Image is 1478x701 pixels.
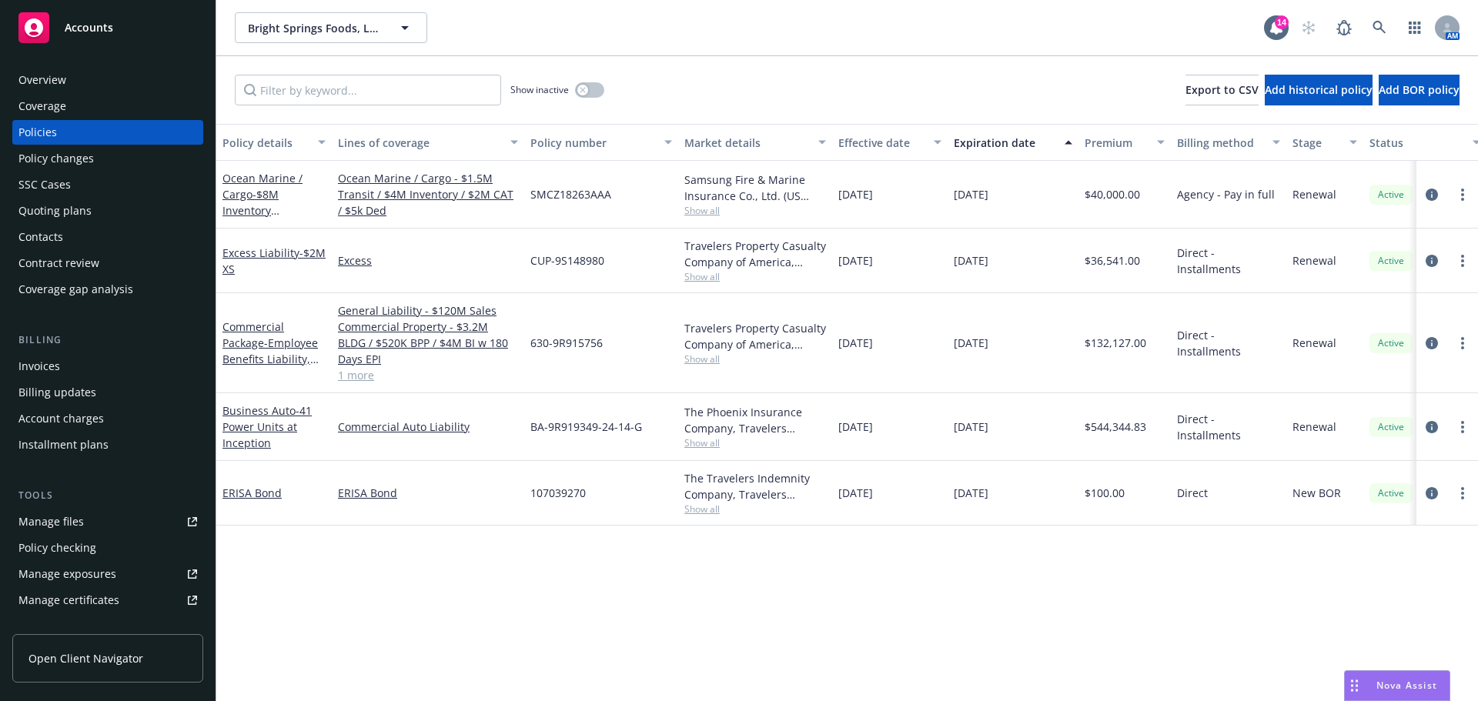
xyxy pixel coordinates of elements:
[28,650,143,666] span: Open Client Navigator
[18,172,71,197] div: SSC Cases
[18,588,119,613] div: Manage certificates
[12,68,203,92] a: Overview
[510,83,569,96] span: Show inactive
[838,135,925,151] div: Effective date
[838,186,873,202] span: [DATE]
[1453,252,1472,270] a: more
[1085,419,1146,435] span: $544,344.83
[1177,135,1263,151] div: Billing method
[1292,419,1336,435] span: Renewal
[12,380,203,405] a: Billing updates
[684,404,826,436] div: The Phoenix Insurance Company, Travelers Insurance
[18,614,96,639] div: Manage claims
[338,319,518,367] a: Commercial Property - $3.2M BLDG / $520K BPP / $4M BI w 180 Days EPI
[1185,75,1259,105] button: Export to CSV
[1085,186,1140,202] span: $40,000.00
[684,320,826,352] div: Travelers Property Casualty Company of America, Travelers Insurance
[678,124,832,161] button: Market details
[1265,82,1373,97] span: Add historical policy
[18,68,66,92] div: Overview
[1085,252,1140,269] span: $36,541.00
[12,146,203,171] a: Policy changes
[12,354,203,379] a: Invoices
[65,22,113,34] span: Accounts
[12,332,203,348] div: Billing
[12,225,203,249] a: Contacts
[1453,418,1472,436] a: more
[18,406,104,431] div: Account charges
[222,319,321,479] a: Commercial Package
[18,225,63,249] div: Contacts
[12,199,203,223] a: Quoting plans
[838,252,873,269] span: [DATE]
[1345,671,1364,700] div: Drag to move
[18,146,94,171] div: Policy changes
[1078,124,1171,161] button: Premium
[1085,335,1146,351] span: $132,127.00
[1265,75,1373,105] button: Add historical policy
[222,335,321,479] span: - Employee Benefits Liability, Commercial Property - $3.2M BLDG / $520K BPP / $4M BI w 180 Days E...
[12,562,203,586] a: Manage exposures
[1453,484,1472,502] a: more
[1171,124,1286,161] button: Billing method
[1344,670,1450,701] button: Nova Assist
[530,485,586,501] span: 107039270
[1177,327,1280,359] span: Direct - Installments
[1376,254,1406,268] span: Active
[684,270,826,283] span: Show all
[530,135,655,151] div: Policy number
[12,536,203,560] a: Policy checking
[12,6,203,49] a: Accounts
[222,187,279,234] span: - $8M Inventory scheduled
[338,302,518,319] a: General Liability - $120M Sales
[18,120,57,145] div: Policies
[684,135,809,151] div: Market details
[530,335,603,351] span: 630-9R915756
[1185,82,1259,97] span: Export to CSV
[684,172,826,204] div: Samsung Fire & Marine Insurance Co., Ltd. (US Branch), Canopius Group Limited
[1423,484,1441,502] a: circleInformation
[18,199,92,223] div: Quoting plans
[838,419,873,435] span: [DATE]
[524,124,678,161] button: Policy number
[18,562,116,586] div: Manage exposures
[684,436,826,449] span: Show all
[338,419,518,435] a: Commercial Auto Liability
[1177,485,1208,501] span: Direct
[838,335,873,351] span: [DATE]
[1376,679,1437,692] span: Nova Assist
[12,588,203,613] a: Manage certificates
[1177,186,1275,202] span: Agency - Pay in full
[12,94,203,119] a: Coverage
[18,277,133,302] div: Coverage gap analysis
[18,251,99,275] div: Contract review
[1376,486,1406,500] span: Active
[684,352,826,366] span: Show all
[1364,12,1395,43] a: Search
[530,252,604,269] span: CUP-9S148980
[18,509,84,534] div: Manage files
[1369,135,1463,151] div: Status
[1292,135,1340,151] div: Stage
[338,252,518,269] a: Excess
[684,238,826,270] div: Travelers Property Casualty Company of America, Travelers Insurance
[338,135,501,151] div: Lines of coverage
[1376,336,1406,350] span: Active
[1177,245,1280,277] span: Direct - Installments
[1423,334,1441,352] a: circleInformation
[18,380,96,405] div: Billing updates
[18,354,60,379] div: Invoices
[1379,82,1460,97] span: Add BOR policy
[12,509,203,534] a: Manage files
[235,12,427,43] button: Bright Springs Foods, LLC
[12,172,203,197] a: SSC Cases
[12,251,203,275] a: Contract review
[684,470,826,502] div: The Travelers Indemnity Company, Travelers Insurance
[222,135,309,151] div: Policy details
[1286,124,1363,161] button: Stage
[1399,12,1430,43] a: Switch app
[12,614,203,639] a: Manage claims
[1329,12,1359,43] a: Report a Bug
[12,488,203,503] div: Tools
[338,485,518,501] a: ERISA Bond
